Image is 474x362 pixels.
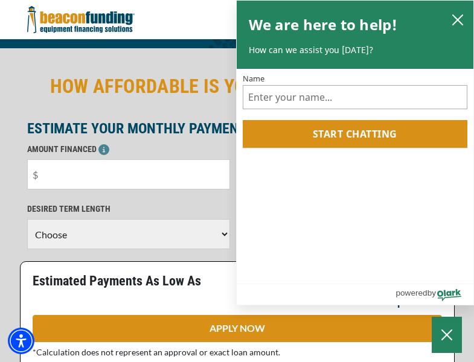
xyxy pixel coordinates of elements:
div: Accessibility Menu [8,328,34,354]
p: How can we assist you [DATE]? [249,44,462,56]
span: *Calculation does not represent an approval or exact loan amount. [33,347,280,357]
input: $ [27,159,230,189]
h2: We are here to help! [249,13,398,37]
h2: HOW AFFORDABLE IS YOUR NEXT TOW TRUCK? [27,72,447,100]
span: by [428,285,436,300]
button: Start chatting [243,120,468,148]
button: close chatbox [448,11,467,28]
p: DESIRED TERM LENGTH [27,202,230,216]
button: Close Chatbox [432,317,462,353]
span: powered [396,285,427,300]
p: ESTIMATE YOUR MONTHLY PAYMENT [27,121,447,136]
input: Name [243,85,468,109]
label: Name [243,75,468,83]
p: AMOUNT FINANCED [27,142,230,156]
a: APPLY NOW [33,315,442,342]
p: Estimated Payments As Low As [33,274,230,288]
a: Powered by Olark [396,284,473,305]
